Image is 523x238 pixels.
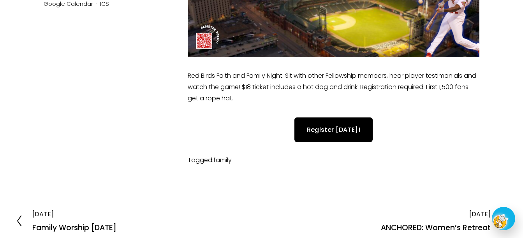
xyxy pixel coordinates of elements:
li: Tagged: [188,155,480,165]
div: [DATE] [381,210,491,218]
div: [DATE] [32,210,116,218]
a: family [213,156,232,164]
h2: ANCHORED: Women’s Retreat [381,224,491,231]
a: Register [DATE]! [294,117,373,142]
a: [DATE] ANCHORED: Women’s Retreat [381,210,507,231]
p: Red Birds Faith and Family Night. Sit with other Fellowship members, hear player testimonials and... [188,70,480,104]
h2: Family Worship [DATE] [32,224,116,231]
a: [DATE] Family Worship [DATE] [16,210,116,231]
